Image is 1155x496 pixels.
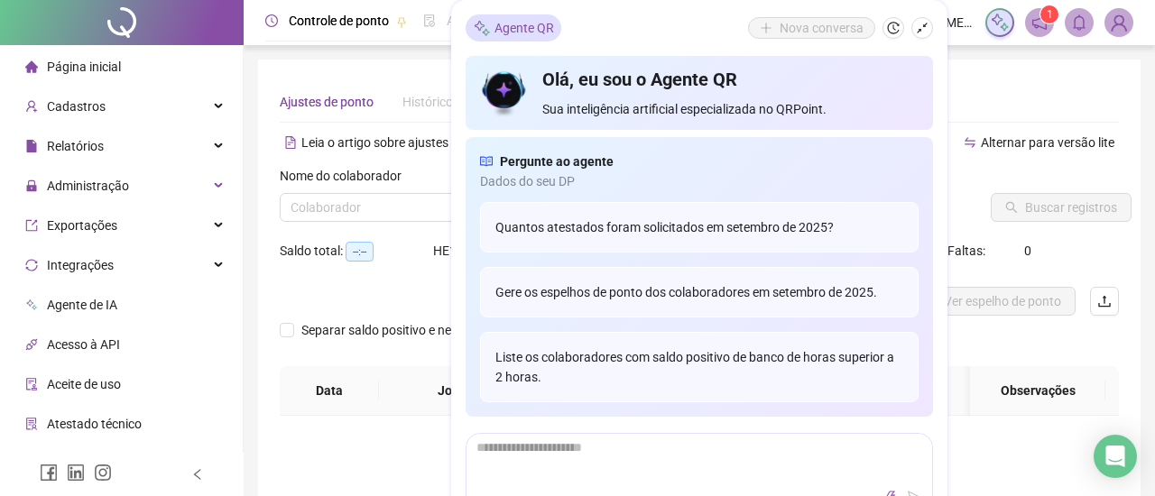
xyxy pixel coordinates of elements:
[280,366,379,416] th: Data
[480,152,493,171] span: read
[25,100,38,113] span: user-add
[25,259,38,271] span: sync
[480,171,919,191] span: Dados do seu DP
[280,95,374,109] span: Ajustes de ponto
[191,468,204,481] span: left
[916,22,929,34] span: shrink
[402,95,513,109] span: Histórico de ajustes
[47,417,142,431] span: Atestado técnico
[25,219,38,232] span: export
[480,267,919,317] div: Gere os espelhos de ponto dos colaboradores em setembro de 2025.
[265,14,278,27] span: clock-circle
[929,287,1076,316] button: Ver espelho de ponto
[25,338,38,351] span: api
[990,13,1010,32] img: sparkle-icon.fc2bf0ac1784a2077858766a79e2daf3.svg
[480,202,919,253] div: Quantos atestados foram solicitados em setembro de 2025?
[280,166,413,186] label: Nome do colaborador
[47,377,121,391] span: Aceite de uso
[1047,8,1053,21] span: 1
[47,60,121,74] span: Página inicial
[748,17,875,39] button: Nova conversa
[984,381,1091,400] span: Observações
[47,258,114,272] span: Integrações
[40,464,58,482] span: facebook
[1031,14,1048,31] span: notification
[94,464,112,482] span: instagram
[67,464,85,482] span: linkedin
[284,136,297,149] span: file-text
[1040,5,1058,23] sup: 1
[47,99,106,114] span: Cadastros
[47,298,117,312] span: Agente de IA
[447,14,540,28] span: Admissão digital
[25,60,38,73] span: home
[1105,9,1132,36] img: 85685
[294,320,500,340] span: Separar saldo positivo e negativo?
[289,14,389,28] span: Controle de ponto
[970,366,1105,416] th: Observações
[47,139,104,153] span: Relatórios
[25,418,38,430] span: solution
[1097,294,1112,308] span: upload
[280,241,433,262] div: Saldo total:
[47,218,117,233] span: Exportações
[433,241,523,262] div: HE 1:
[473,19,491,38] img: sparkle-icon.fc2bf0ac1784a2077858766a79e2daf3.svg
[25,179,38,192] span: lock
[466,14,561,41] div: Agente QR
[1094,435,1137,478] div: Open Intercom Messenger
[47,179,129,193] span: Administração
[1071,14,1087,31] span: bell
[542,67,919,92] h4: Olá, eu sou o Agente QR
[423,14,436,27] span: file-done
[480,332,919,402] div: Liste os colaboradores com saldo positivo de banco de horas superior a 2 horas.
[25,140,38,152] span: file
[25,378,38,390] span: audit
[346,242,374,262] span: --:--
[396,16,407,27] span: pushpin
[500,152,614,171] span: Pergunte ao agente
[887,22,900,34] span: history
[301,135,448,150] span: Leia o artigo sobre ajustes
[480,67,528,119] img: icon
[47,337,120,352] span: Acesso à API
[379,366,550,416] th: Jornadas
[542,99,919,119] span: Sua inteligência artificial especializada no QRPoint.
